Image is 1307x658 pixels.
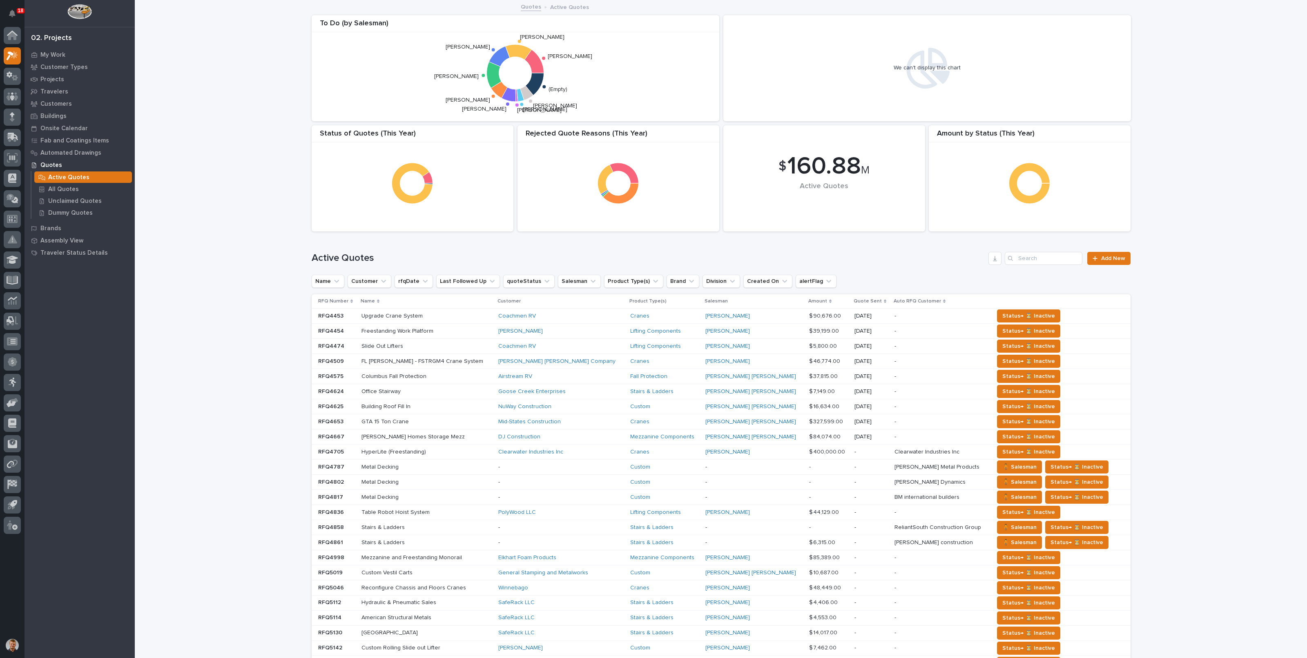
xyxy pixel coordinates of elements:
[1045,460,1108,473] button: Status→ ⏳ Inactive
[630,524,674,531] a: Stairs & Ladders
[31,183,135,195] a: All Quotes
[1002,477,1037,487] span: 🧍 Salesman
[705,524,803,531] p: -
[705,403,796,410] a: [PERSON_NAME] [PERSON_NAME]
[25,73,135,85] a: Projects
[312,565,1131,580] tr: RFQ5019RFQ5019 Custom Vestil CartsCustom Vestil Carts General Stamping and Metalworks Custom [PER...
[854,358,888,365] p: [DATE]
[312,445,1131,460] tr: RFQ4705RFQ4705 HyperLite (Freestanding)HyperLite (Freestanding) Clearwater Industries Inc Cranes ...
[361,387,402,395] p: Office Stairway
[1051,492,1103,502] span: Status→ ⏳ Inactive
[854,599,888,606] p: -
[630,433,694,440] a: Mezzanine Components
[894,402,898,410] p: -
[894,568,898,576] p: -
[312,520,1131,535] tr: RFQ4858RFQ4858 Stairs & LaddersStairs & Ladders -Stairs & Ladders --- -ReliantSouth Construction ...
[997,611,1060,625] button: Status→ ⏳ Inactive
[361,492,400,501] p: Metal Decking
[630,494,650,501] a: Custom
[318,311,345,320] p: RFQ4453
[809,341,839,350] p: $ 5,800.00
[705,418,796,425] a: [PERSON_NAME] [PERSON_NAME]
[312,354,1131,369] tr: RFQ4509RFQ4509 FL [PERSON_NAME] - FSTRGM4 Crane SystemFL [PERSON_NAME] - FSTRGM4 Crane System [PE...
[1045,491,1108,504] button: Status→ ⏳ Inactive
[521,2,541,11] a: Quotes
[361,538,406,546] p: Stairs & Ladders
[894,613,898,621] p: -
[894,492,961,501] p: BM international builders
[25,122,135,134] a: Onsite Calendar
[809,462,812,471] p: -
[31,171,135,183] a: Active Quotes
[318,447,346,456] p: RFQ4705
[705,479,803,486] p: -
[1005,252,1082,265] input: Search
[498,464,624,471] p: -
[997,355,1060,368] button: Status→ ⏳ Inactive
[809,492,812,501] p: -
[498,449,563,456] a: Clearwater Industries Inc
[854,449,888,456] p: -
[630,479,650,486] a: Custom
[997,596,1060,609] button: Status→ ⏳ Inactive
[40,88,68,96] p: Travelers
[894,522,983,531] p: ReliantSouth Construction Group
[705,539,803,546] p: -
[361,583,468,591] p: Reconfigure Chassis and Floors Cranes
[40,51,65,59] p: My Work
[894,371,898,380] p: -
[809,477,812,486] p: -
[854,464,888,471] p: -
[1051,522,1103,532] span: Status→ ⏳ Inactive
[318,583,346,591] p: RFQ5046
[312,535,1131,550] tr: RFQ4861RFQ4861 Stairs & LaddersStairs & Ladders -Stairs & Ladders -$ 6,315.00$ 6,315.00 -[PERSON_...
[630,585,649,591] a: Cranes
[854,313,888,320] p: [DATE]
[1045,521,1108,534] button: Status→ ⏳ Inactive
[1002,522,1037,532] span: 🧍 Salesman
[25,61,135,73] a: Customer Types
[348,275,391,288] button: Customer
[498,403,551,410] a: NuWay Construction
[604,275,663,288] button: Product Type(s)
[1002,341,1055,351] span: Status→ ⏳ Inactive
[1045,536,1108,549] button: Status→ ⏳ Inactive
[361,356,485,365] p: FL [PERSON_NAME] - FSTRGM4 Crane System
[894,477,967,486] p: [PERSON_NAME] Dynamics
[1051,462,1103,472] span: Status→ ⏳ Inactive
[997,340,1060,353] button: Status→ ⏳ Inactive
[318,568,344,576] p: RFQ5019
[318,462,346,471] p: RFQ4787
[854,509,888,516] p: -
[894,538,975,546] p: [PERSON_NAME] construction
[361,477,400,486] p: Metal Decking
[1002,583,1055,593] span: Status→ ⏳ Inactive
[997,551,1060,564] button: Status→ ⏳ Inactive
[894,417,898,425] p: -
[854,433,888,440] p: [DATE]
[630,464,650,471] a: Custom
[997,536,1042,549] button: 🧍 Salesman
[361,326,435,335] p: Freestanding Work Platform
[630,554,694,561] a: Mezzanine Components
[361,311,424,320] p: Upgrade Crane System
[1002,447,1055,457] span: Status→ ⏳ Inactive
[630,418,649,425] a: Cranes
[25,159,135,171] a: Quotes
[25,110,135,122] a: Buildings
[1002,417,1055,427] span: Status→ ⏳ Inactive
[498,554,556,561] a: Elkhart Foam Products
[361,522,406,531] p: Stairs & Ladders
[318,492,345,501] p: RFQ4817
[498,494,624,501] p: -
[40,225,61,232] p: Brands
[498,388,566,395] a: Goose Creek Enterprises
[558,275,601,288] button: Salesman
[318,341,346,350] p: RFQ4474
[25,222,135,234] a: Brands
[854,328,888,335] p: [DATE]
[318,613,343,621] p: RFQ5114
[809,356,842,365] p: $ 46,774.00
[318,598,343,606] p: RFQ5112
[854,539,888,546] p: -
